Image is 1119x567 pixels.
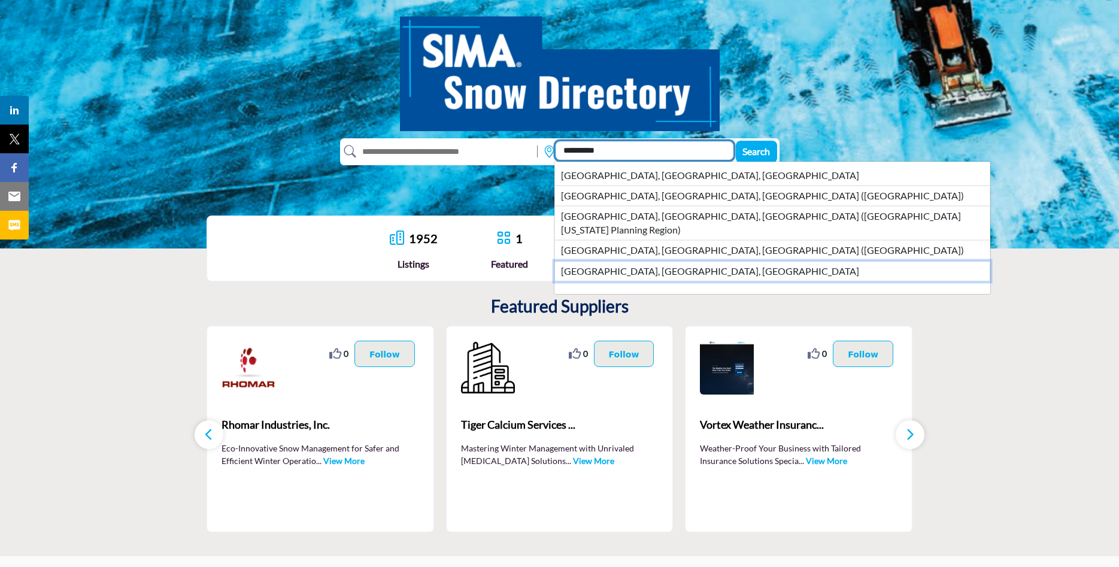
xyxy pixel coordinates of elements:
p: Mastering Winter Management with Unrivaled [MEDICAL_DATA] Solutions [461,442,659,466]
span: Search [742,145,770,157]
li: [GEOGRAPHIC_DATA], [GEOGRAPHIC_DATA], [GEOGRAPHIC_DATA] ([GEOGRAPHIC_DATA]) [554,186,990,206]
img: Rhomar Industries, Inc. [222,341,275,395]
li: [GEOGRAPHIC_DATA], [GEOGRAPHIC_DATA], [GEOGRAPHIC_DATA] [554,261,990,281]
li: [GEOGRAPHIC_DATA], [GEOGRAPHIC_DATA], [GEOGRAPHIC_DATA] ([GEOGRAPHIC_DATA]) [554,240,990,260]
img: Tiger Calcium Services Inc. [461,341,515,395]
a: View More [806,456,847,466]
button: Search [736,141,777,163]
span: 0 [583,347,588,360]
button: Follow [354,341,415,367]
div: Featured [491,257,528,271]
b: Vortex Weather Insurance/ MSI Guaranteed Weather [700,409,897,441]
span: Rhomar Industries, Inc. [222,417,419,433]
span: Tiger Calcium Services ... [461,417,659,433]
img: SIMA Snow Directory [400,3,720,131]
span: 0 [344,347,348,360]
p: Follow [609,347,639,360]
p: Eco-Innovative Snow Management for Safer and Efficient Winter Operatio [222,442,419,466]
p: Follow [369,347,400,360]
p: Follow [848,347,878,360]
span: ... [566,456,571,466]
img: Rectangle%203585.svg [534,142,541,160]
button: Follow [833,341,893,367]
a: Tiger Calcium Services ... [461,409,659,441]
button: Follow [594,341,654,367]
div: Listings [390,257,438,271]
span: 0 [822,347,827,360]
p: Weather-Proof Your Business with Tailored Insurance Solutions Specia [700,442,897,466]
img: Vortex Weather Insurance/ MSI Guaranteed Weather [700,341,754,395]
a: Rhomar Industries, Inc. [222,409,419,441]
b: Tiger Calcium Services Inc. [461,409,659,441]
a: View More [323,456,365,466]
a: View More [573,456,614,466]
a: 1 [515,231,523,245]
span: Vortex Weather Insuranc... [700,417,897,433]
a: Go to Featured [496,231,511,247]
span: ... [799,456,804,466]
a: 1952 [409,231,438,245]
li: [GEOGRAPHIC_DATA], [GEOGRAPHIC_DATA], [GEOGRAPHIC_DATA] ([GEOGRAPHIC_DATA][US_STATE] Planning Reg... [554,206,990,240]
li: [GEOGRAPHIC_DATA], [GEOGRAPHIC_DATA], [GEOGRAPHIC_DATA] [554,166,990,186]
a: Vortex Weather Insuranc... [700,409,897,441]
h2: Featured Suppliers [491,296,629,317]
span: ... [316,456,322,466]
